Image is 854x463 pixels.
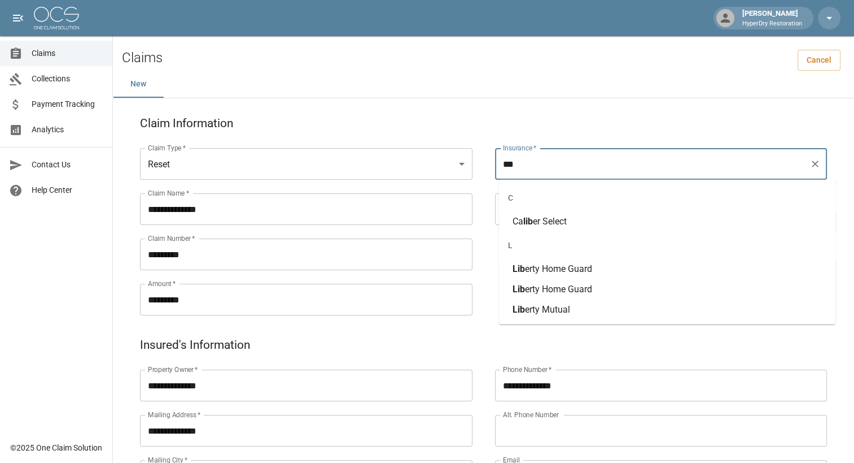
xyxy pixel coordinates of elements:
[499,232,835,259] div: L
[10,442,102,453] div: © 2025 One Claim Solution
[32,73,103,85] span: Collections
[140,148,472,180] div: Reset
[499,184,835,211] div: C
[148,233,195,243] label: Claim Number
[148,279,176,288] label: Amount
[122,50,163,66] h2: Claims
[148,410,200,419] label: Mailing Address
[503,410,559,419] label: Alt. Phone Number
[523,216,533,227] span: lib
[807,156,823,172] button: Clear
[503,143,536,153] label: Insurance
[525,263,592,274] span: erty Home Guard
[113,71,164,98] button: New
[32,47,103,59] span: Claims
[738,8,807,28] div: [PERSON_NAME]
[7,7,29,29] button: open drawer
[742,19,802,29] p: HyperDry Restoration
[513,284,525,295] span: Lib
[113,71,854,98] div: dynamic tabs
[148,143,186,153] label: Claim Type
[32,184,103,196] span: Help Center
[533,216,567,227] span: er Select
[32,98,103,110] span: Payment Tracking
[34,7,79,29] img: ocs-logo-white-transparent.png
[148,188,189,198] label: Claim Name
[148,365,198,374] label: Property Owner
[503,365,551,374] label: Phone Number
[32,159,103,171] span: Contact Us
[798,50,840,71] a: Cancel
[513,216,523,227] span: Ca
[513,263,525,274] span: Lib
[32,124,103,136] span: Analytics
[525,304,570,315] span: erty Mutual
[525,284,592,295] span: erty Home Guard
[513,304,525,315] span: Lib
